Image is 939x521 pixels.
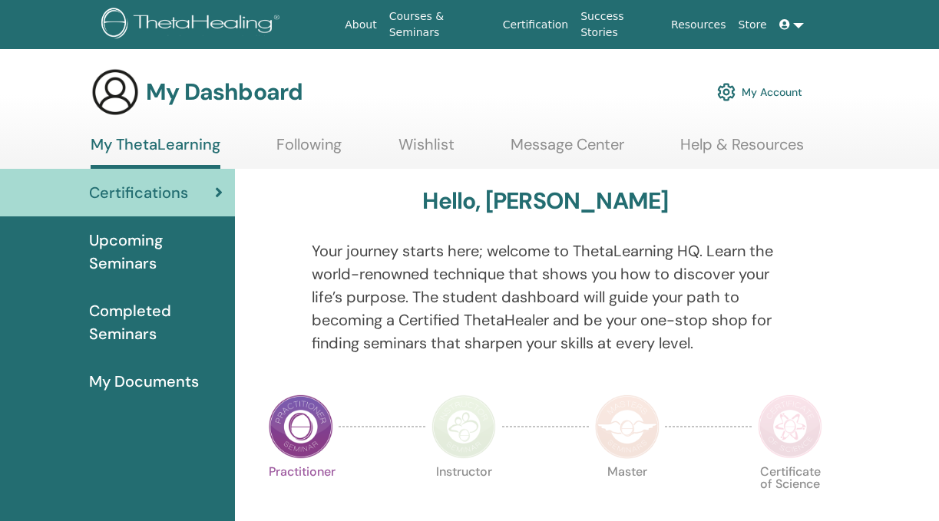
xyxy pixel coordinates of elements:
a: Message Center [511,135,624,165]
img: Instructor [431,394,496,459]
span: My Documents [89,370,199,393]
a: Following [276,135,342,165]
p: Your journey starts here; welcome to ThetaLearning HQ. Learn the world-renowned technique that sh... [312,239,779,354]
img: Certificate of Science [758,394,822,459]
img: Practitioner [269,394,333,459]
a: Wishlist [398,135,455,165]
span: Completed Seminars [89,299,223,345]
img: cog.svg [717,79,736,105]
span: Upcoming Seminars [89,229,223,275]
a: Courses & Seminars [383,2,497,47]
a: Resources [665,11,732,39]
a: About [339,11,382,39]
img: logo.png [101,8,285,42]
a: Store [732,11,773,39]
a: My ThetaLearning [91,135,220,169]
h3: Hello, [PERSON_NAME] [422,187,668,215]
img: Master [595,394,660,459]
img: generic-user-icon.jpg [91,68,140,117]
a: Success Stories [574,2,665,47]
span: Certifications [89,181,188,204]
a: Help & Resources [680,135,804,165]
a: Certification [497,11,574,39]
a: My Account [717,75,802,109]
h3: My Dashboard [146,78,303,106]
